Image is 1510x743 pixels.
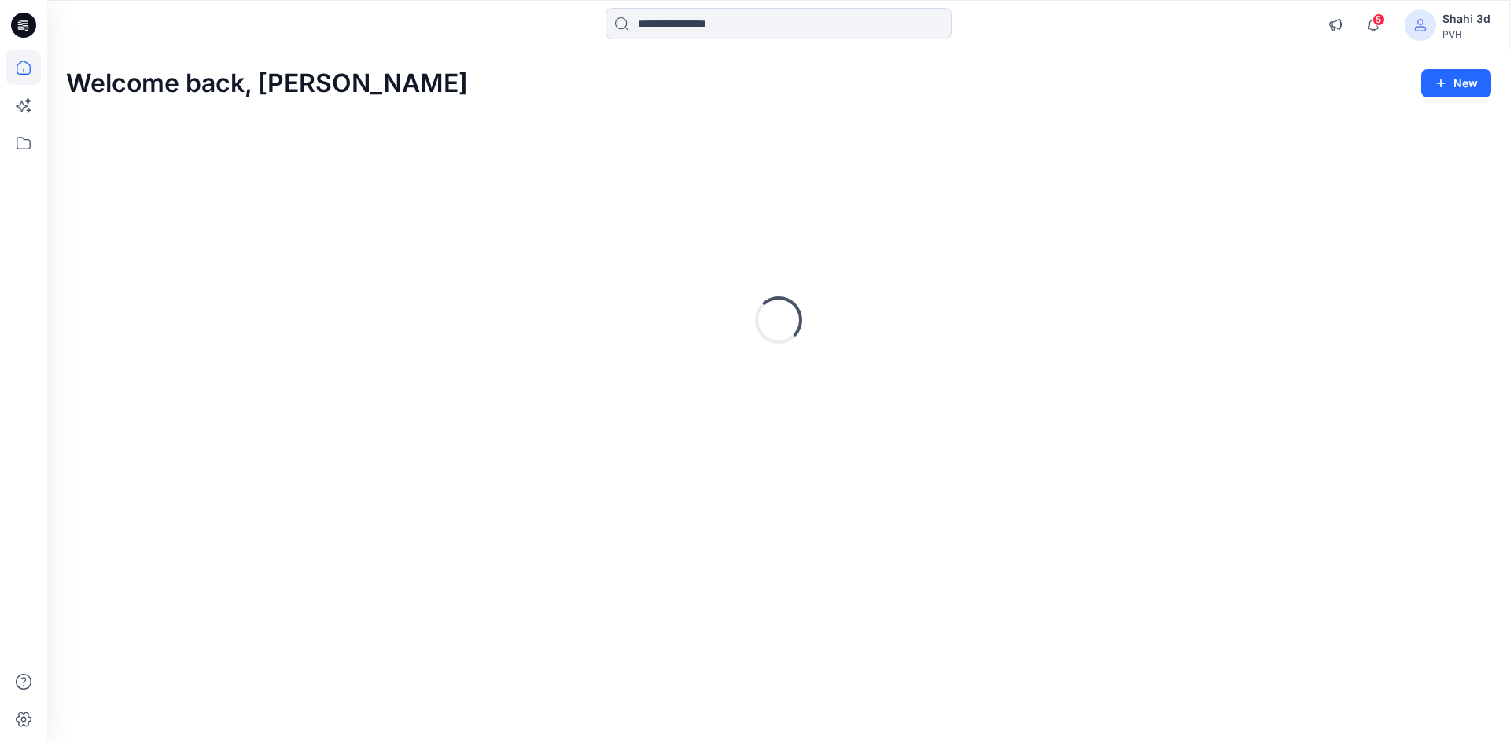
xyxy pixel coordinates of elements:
[1414,19,1427,31] svg: avatar
[66,69,468,98] h2: Welcome back, [PERSON_NAME]
[1372,13,1385,26] span: 5
[1421,69,1491,97] button: New
[1442,28,1490,40] div: PVH
[1442,9,1490,28] div: Shahi 3d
